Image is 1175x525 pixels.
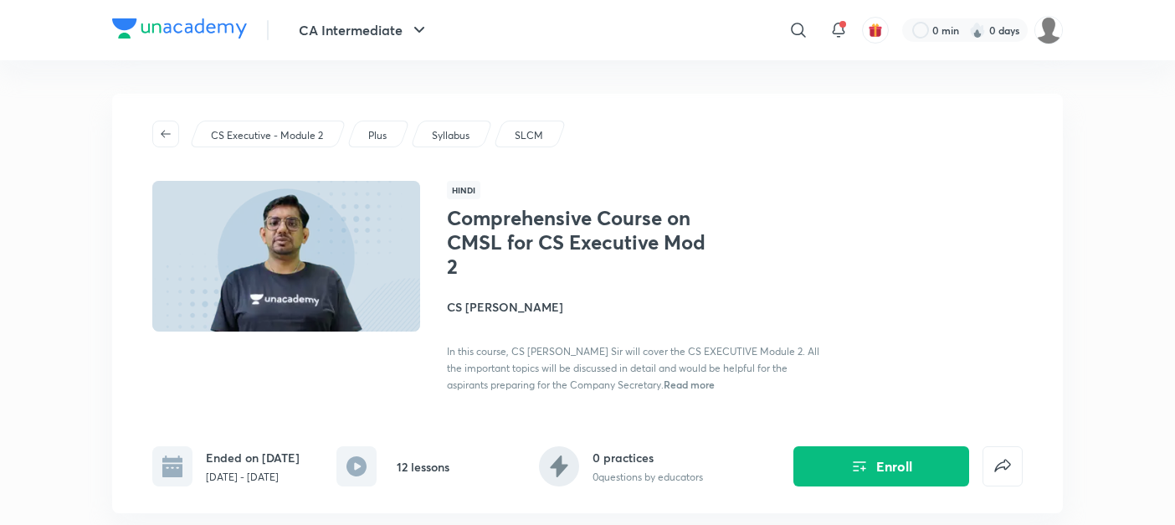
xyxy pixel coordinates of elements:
button: CA Intermediate [289,13,439,47]
span: In this course, CS [PERSON_NAME] Sir will cover the CS EXECUTIVE Module 2. All the important topi... [447,345,819,391]
img: streak [969,22,986,39]
h1: Comprehensive Course on CMSL for CS Executive Mod 2 [447,206,721,278]
p: Plus [368,128,387,143]
p: [DATE] - [DATE] [206,470,300,485]
img: Thumbnail [150,179,423,333]
button: avatar [862,17,889,44]
a: Syllabus [429,128,473,143]
span: Hindi [447,181,480,199]
a: Plus [366,128,390,143]
h6: 12 lessons [397,458,449,476]
button: false [983,446,1023,486]
img: Company Logo [112,18,247,39]
p: 0 questions by educators [593,470,703,485]
h6: Ended on [DATE] [206,449,300,466]
h6: 0 practices [593,449,703,466]
span: Read more [664,378,715,391]
p: SLCM [515,128,543,143]
p: Syllabus [432,128,469,143]
a: Company Logo [112,18,247,43]
h4: CS [PERSON_NAME] [447,298,822,316]
img: avatar [868,23,883,38]
button: Enroll [793,446,969,486]
p: CS Executive - Module 2 [211,128,323,143]
img: adnan [1034,16,1063,44]
a: CS Executive - Module 2 [208,128,326,143]
a: SLCM [512,128,546,143]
